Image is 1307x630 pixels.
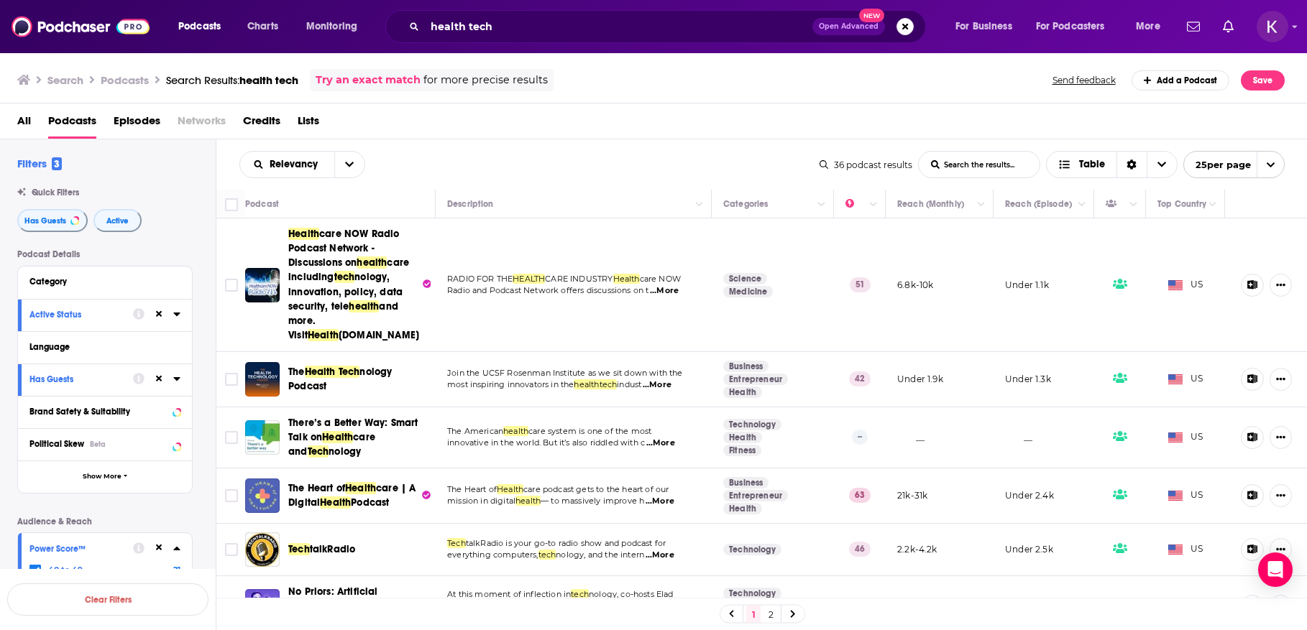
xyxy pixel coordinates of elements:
span: 40 to 49 [48,565,83,575]
a: Credits [243,109,280,139]
a: Search Results:health tech [166,73,298,87]
button: Show More Button [1270,426,1292,449]
span: Podcast [351,496,389,509]
span: The Heart of [447,484,497,494]
span: Health [345,482,376,494]
span: Health [497,484,523,494]
span: For Podcasters [1036,17,1105,37]
span: Show More [83,473,121,481]
div: Power Score [845,195,866,213]
span: Tech [308,445,329,458]
span: The Heart of [288,482,345,494]
span: talkRadio is your go-to radio show and podcast for [466,538,666,548]
a: Podcasts [48,109,96,139]
button: Political SkewBeta [29,435,180,453]
span: New [859,9,885,22]
img: No Priors: Artificial Intelligence | Technology | Startups [245,589,280,624]
div: Power Score™ [29,544,124,554]
button: Column Actions [973,196,990,213]
a: Medicine [723,286,773,297]
p: Under 1.1k [1005,279,1049,291]
span: Logged in as kwignall [1257,11,1288,42]
div: 36 podcast results [820,159,912,170]
span: Health Tech [305,366,360,378]
span: Relevancy [270,159,323,170]
div: Has Guests [29,374,124,384]
button: Column Actions [1073,196,1091,213]
p: 21k-31k [897,489,927,501]
span: ...More [646,496,674,507]
div: Sort Direction [1116,152,1147,177]
p: 46 [849,542,871,556]
div: Language [29,342,171,352]
div: Brand Safety & Suitability [29,407,168,417]
a: Technology [723,544,781,555]
span: Toggle select row [225,279,238,292]
span: ...More [646,550,674,561]
span: Toggle select row [225,373,238,386]
span: tech [571,589,589,599]
button: Has Guests [29,370,133,388]
span: healthtech [574,379,617,389]
p: Under 1.3k [1005,373,1051,385]
button: Clear Filters [7,583,208,616]
p: Audience & Reach [17,516,193,527]
button: Has Guests [17,209,88,232]
span: tech [538,550,556,560]
a: All [17,109,31,139]
h2: Choose List sort [239,151,365,178]
button: open menu [240,159,334,170]
span: 3 [52,157,62,170]
a: Healthcare NOW Radio Podcast Network - Discussions onhealthcare includingtechnology, innovation, ... [288,227,431,342]
button: Show More [18,460,192,493]
span: ...More [643,379,671,391]
span: Quick Filters [32,187,79,198]
span: More [1136,17,1160,37]
span: and more. Visit [288,300,398,341]
input: Search podcasts, credits, & more... [425,15,812,38]
span: Networks [178,109,226,139]
a: Business [723,477,769,488]
span: Toggle select row [225,431,238,444]
button: Brand Safety & Suitability [29,402,180,420]
a: Episodes [114,109,160,139]
span: ...More [650,285,679,297]
span: There’s a Better Way: Smart Talk on [288,417,418,443]
button: Column Actions [691,196,708,213]
span: US [1168,542,1203,557]
button: open menu [1126,15,1178,38]
span: health [357,256,387,269]
span: Has Guests [24,217,66,225]
span: Health [288,228,319,240]
a: TechtalkRadio [245,532,280,567]
span: Podcasts [178,17,221,37]
span: Radio and Podcast Network offers discussions on t [447,285,648,295]
div: Active Status [29,310,124,320]
img: Healthcare NOW Radio Podcast Network - Discussions on healthcare including technology, innovation... [245,268,280,302]
a: TechtalkRadio [288,542,355,557]
div: Reach (Monthly) [897,195,964,213]
span: health [349,300,379,312]
button: open menu [1183,151,1285,178]
h2: Filters [17,157,62,170]
span: Tech [447,538,466,548]
span: No Priors: Artificial Intelligence | [288,585,378,612]
button: Language [29,338,180,356]
button: Show profile menu [1257,11,1288,42]
span: for more precise results [423,72,548,88]
span: US [1168,488,1203,503]
span: mission in digital [447,496,515,506]
a: Try an exact match [316,72,421,88]
button: Open AdvancedNew [812,18,885,35]
span: Health [308,329,339,341]
span: Health [320,496,351,509]
span: indust [617,379,641,389]
p: 42 [849,371,871,386]
a: The Health Technology Podcast [245,362,280,397]
a: Health [723,386,762,398]
button: Active Status [29,305,133,323]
